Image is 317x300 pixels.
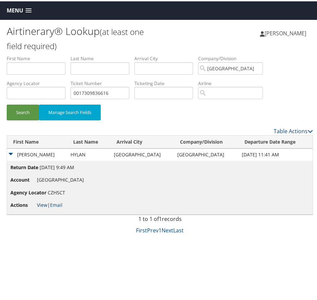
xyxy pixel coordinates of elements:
a: Next [162,225,173,233]
th: Arrival City: activate to sort column ascending [110,134,174,147]
div: 1 to 1 of records [7,214,313,225]
a: Last [173,225,184,233]
span: [GEOGRAPHIC_DATA] [37,175,84,182]
a: First [136,225,147,233]
a: Table Actions [274,126,313,134]
span: Return Date [10,162,38,170]
a: View [37,200,47,207]
span: [DATE] 9:49 AM [40,163,74,169]
span: CZHSCT [48,188,65,194]
span: 1 [159,214,162,221]
span: Account [10,175,36,182]
label: Arrival City [134,54,198,61]
label: Ticketing Date [134,79,198,85]
span: | [37,200,62,207]
label: Ticket Number [71,79,134,85]
span: Agency Locator [10,188,46,195]
label: Airline [198,79,268,85]
th: Last Name: activate to sort column ascending [67,134,110,147]
span: Menu [7,6,23,12]
label: Company/Division [198,54,268,61]
label: Last Name [71,54,134,61]
button: Search [7,103,39,119]
h1: Airtinerary® Lookup [7,23,160,51]
a: Email [50,200,62,207]
th: Company/Division [174,134,238,147]
a: Menu [3,4,35,15]
label: Agency Locator [7,79,71,85]
a: 1 [158,225,162,233]
th: First Name: activate to sort column ascending [7,134,67,147]
th: Departure Date Range: activate to sort column ascending [238,134,313,147]
a: Prev [147,225,158,233]
td: [GEOGRAPHIC_DATA] [174,147,238,159]
a: [PERSON_NAME] [260,22,313,42]
td: HYLAN [67,147,110,159]
span: [PERSON_NAME] [265,28,306,36]
label: First Name [7,54,71,61]
td: [DATE] 11:41 AM [238,147,313,159]
span: Actions [10,200,36,208]
td: [PERSON_NAME] [7,147,67,159]
button: Manage Search Fields [39,103,101,119]
td: [GEOGRAPHIC_DATA] [110,147,174,159]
